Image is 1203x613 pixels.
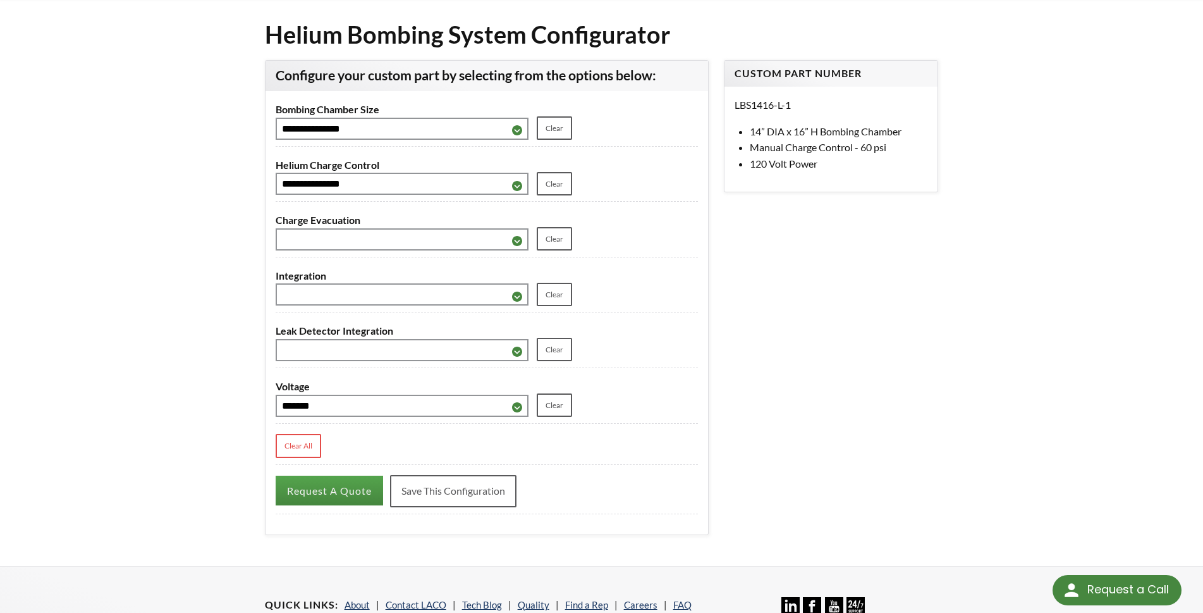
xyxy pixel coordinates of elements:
[537,338,572,361] a: Clear
[390,475,516,507] a: Save This Configuration
[265,598,338,612] h4: Quick Links
[1053,575,1182,605] div: Request a Call
[750,139,927,156] li: Manual Charge Control - 60 psi
[537,393,572,417] a: Clear
[537,283,572,306] a: Clear
[565,599,608,610] a: Find a Rep
[673,599,692,610] a: FAQ
[537,116,572,140] a: Clear
[1061,580,1082,600] img: round button
[276,378,698,395] label: Voltage
[735,67,927,80] h4: Custom Part Number
[276,476,383,505] button: Request A Quote
[276,157,698,173] label: Helium Charge Control
[276,67,698,85] h3: Configure your custom part by selecting from the options below:
[537,227,572,251] a: Clear
[276,434,321,459] a: Clear All
[276,323,698,339] label: Leak Detector Integration
[265,19,939,50] h1: Helium Bombing System Configurator
[735,97,927,113] p: LBS1416-L-1
[276,101,698,118] label: Bombing Chamber Size
[276,212,698,228] label: Charge Evacuation
[345,599,370,610] a: About
[624,599,657,610] a: Careers
[750,123,927,140] li: 14” DIA x 16” H Bombing Chamber
[1087,575,1169,604] div: Request a Call
[518,599,549,610] a: Quality
[750,156,927,172] li: 120 Volt Power
[276,268,698,284] label: Integration
[386,599,446,610] a: Contact LACO
[462,599,502,610] a: Tech Blog
[537,172,572,195] a: Clear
